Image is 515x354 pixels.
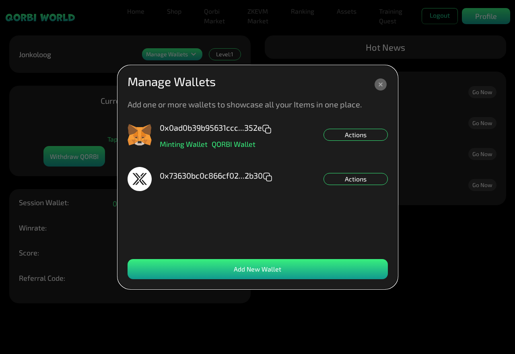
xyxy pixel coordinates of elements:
[212,140,255,148] p: QORBI Wallet
[160,169,272,181] p: 0x73630bc0c866cf02...2b30
[128,259,388,279] div: Add New Wallet
[128,75,216,87] p: Manage Wallets
[323,129,388,141] div: Actions
[323,173,388,185] div: Actions
[160,121,272,134] p: 0x0ad0b39b95631ccc...352e
[128,100,362,108] p: Add one or more wallets to showcase all your Items in one place.
[160,140,208,148] p: Minting Wallet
